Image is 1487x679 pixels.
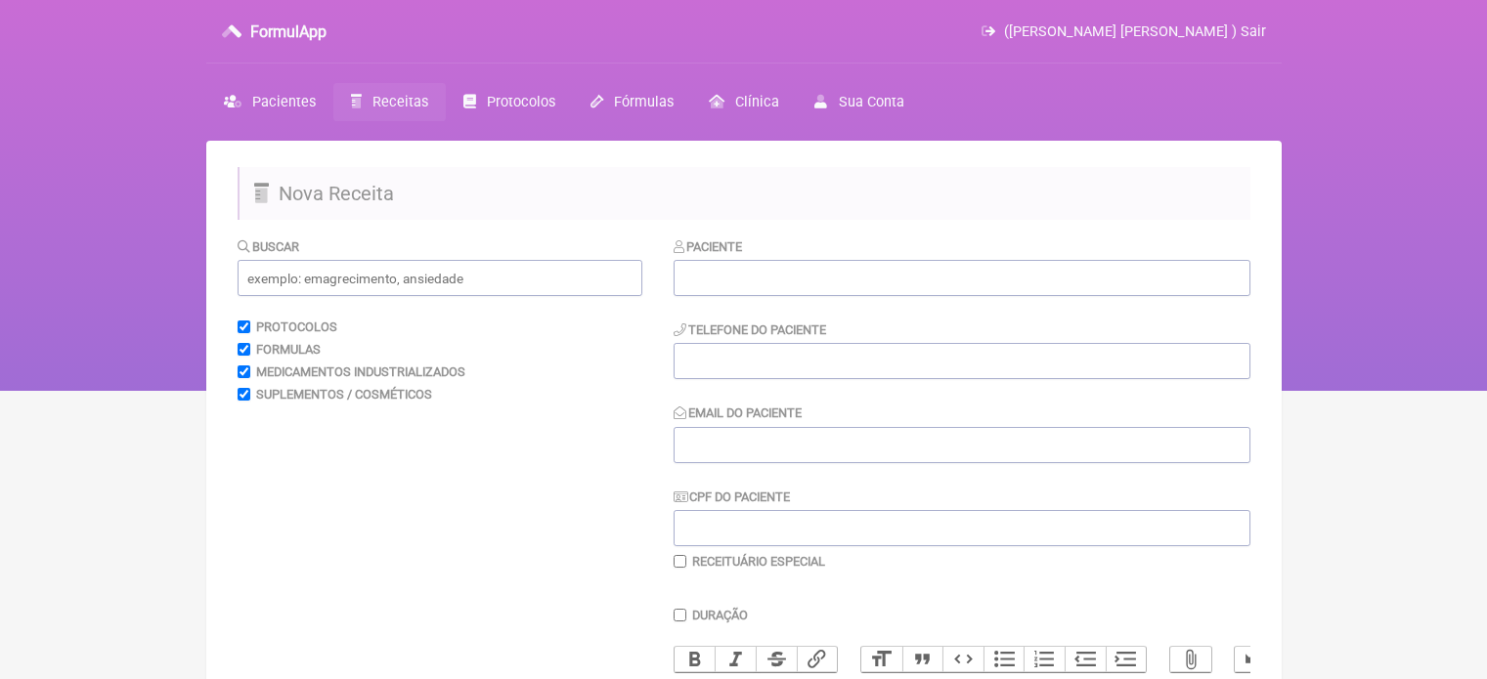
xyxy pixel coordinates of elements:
h2: Nova Receita [238,167,1250,220]
button: Italic [715,647,756,672]
button: Heading [861,647,902,672]
button: Link [797,647,838,672]
label: Duração [692,608,748,622]
a: Protocolos [446,83,573,121]
button: Code [942,647,984,672]
label: CPF do Paciente [674,489,791,504]
input: exemplo: emagrecimento, ansiedade [238,260,642,296]
a: Pacientes [206,83,333,121]
label: Formulas [256,342,321,357]
button: Attach Files [1170,647,1211,672]
span: Sua Conta [839,94,904,110]
label: Medicamentos Industrializados [256,364,465,379]
a: Clínica [691,83,797,121]
label: Protocolos [256,319,337,334]
button: Bold [675,647,716,672]
button: Increase Level [1106,647,1147,672]
a: Fórmulas [573,83,691,121]
span: Protocolos [487,94,555,110]
label: Email do Paciente [674,405,803,420]
span: ([PERSON_NAME] [PERSON_NAME] ) Sair [1004,23,1266,40]
a: ([PERSON_NAME] [PERSON_NAME] ) Sair [982,23,1265,40]
a: Sua Conta [797,83,921,121]
button: Bullets [984,647,1025,672]
label: Receituário Especial [692,554,825,569]
label: Suplementos / Cosméticos [256,387,432,402]
button: Decrease Level [1065,647,1106,672]
span: Fórmulas [614,94,674,110]
span: Clínica [735,94,779,110]
button: Undo [1235,647,1276,672]
button: Quote [902,647,943,672]
button: Numbers [1024,647,1065,672]
span: Pacientes [252,94,316,110]
a: Receitas [333,83,446,121]
label: Buscar [238,239,300,254]
label: Telefone do Paciente [674,322,827,337]
button: Strikethrough [756,647,797,672]
h3: FormulApp [250,22,327,41]
label: Paciente [674,239,743,254]
span: Receitas [372,94,428,110]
